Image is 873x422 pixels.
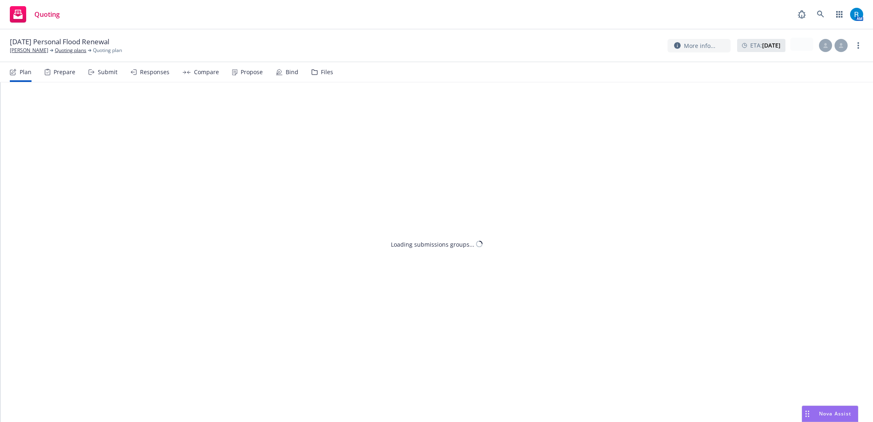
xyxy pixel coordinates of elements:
[20,69,32,75] div: Plan
[194,69,219,75] div: Compare
[321,69,333,75] div: Files
[684,41,715,50] span: More info...
[850,8,863,21] img: photo
[98,69,117,75] div: Submit
[34,11,60,18] span: Quoting
[54,69,75,75] div: Prepare
[802,406,858,422] button: Nova Assist
[140,69,169,75] div: Responses
[7,3,63,26] a: Quoting
[55,47,86,54] a: Quoting plans
[668,39,731,52] button: More info...
[794,6,810,23] a: Report a Bug
[10,37,109,47] span: [DATE] Personal Flood Renewal
[812,6,829,23] a: Search
[286,69,298,75] div: Bind
[750,41,781,50] span: ETA :
[241,69,263,75] div: Propose
[10,47,48,54] a: [PERSON_NAME]
[831,6,848,23] a: Switch app
[853,41,863,50] a: more
[802,406,812,422] div: Drag to move
[762,41,781,49] strong: [DATE]
[93,47,122,54] span: Quoting plan
[391,240,474,248] div: Loading submissions groups...
[819,410,851,417] span: Nova Assist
